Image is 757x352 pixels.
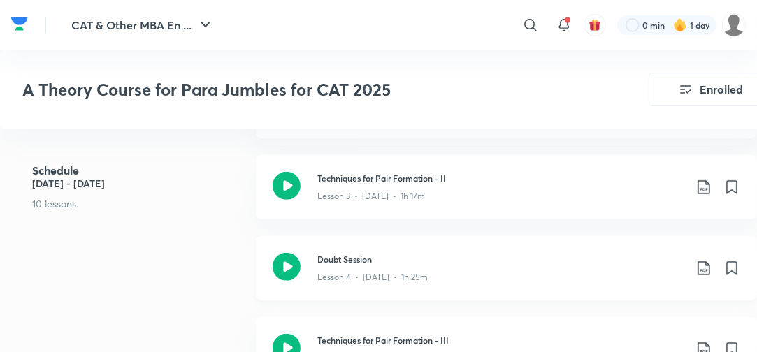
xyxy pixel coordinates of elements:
[722,13,746,37] img: Srinjoy Niyogi
[32,164,245,175] h4: Schedule
[589,19,601,31] img: avatar
[317,271,428,284] p: Lesson 4 • [DATE] • 1h 25m
[317,334,684,346] h3: Techniques for Pair Formation - III
[11,13,28,38] a: Company Logo
[11,13,28,34] img: Company Logo
[317,253,684,265] h3: Doubt Session
[256,155,757,236] a: Techniques for Pair Formation - IILesson 3 • [DATE] • 1h 17m
[256,236,757,317] a: Doubt SessionLesson 4 • [DATE] • 1h 25m
[32,196,245,210] p: 10 lessons
[584,14,606,36] button: avatar
[32,175,245,190] h5: [DATE] - [DATE]
[63,11,222,39] button: CAT & Other MBA En ...
[317,172,684,184] h3: Techniques for Pair Formation - II
[673,18,687,32] img: streak
[22,80,570,100] h3: A Theory Course for Para Jumbles for CAT 2025
[317,190,425,203] p: Lesson 3 • [DATE] • 1h 17m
